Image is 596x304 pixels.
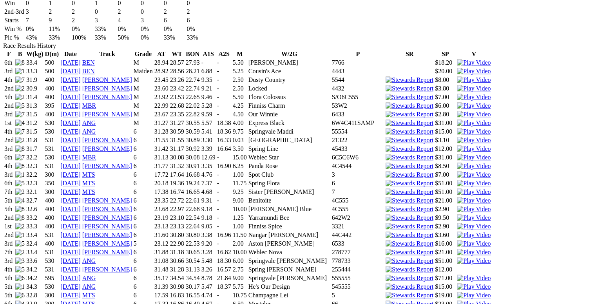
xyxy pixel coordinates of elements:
[154,93,169,101] td: 23.92
[60,180,81,186] a: [DATE]
[457,249,491,256] img: Play Video
[386,102,433,109] img: Stewards Report
[117,34,139,42] td: 50%
[71,25,94,33] td: 0%
[140,34,163,42] td: 0%
[26,93,44,101] td: 31.4
[386,94,433,101] img: Stewards Report
[45,93,60,101] td: 400
[82,102,96,109] a: MBR
[82,249,132,255] a: [PERSON_NAME]
[4,34,25,42] td: Plc %
[457,275,491,281] a: View replay
[154,76,169,84] td: 23.45
[232,50,247,58] th: M
[15,59,25,66] img: 8
[140,8,163,16] td: 0
[4,8,25,16] td: 2nd-3rd
[71,34,94,42] td: 100%
[457,94,491,100] a: View replay
[457,59,491,66] a: Watch Replay on Watchdog
[82,163,132,169] a: [PERSON_NAME]
[82,85,132,92] a: [PERSON_NAME]
[457,119,491,126] a: View replay
[82,128,96,135] a: ANG
[82,180,95,186] a: MTS
[457,76,491,83] a: View replay
[457,154,491,161] img: Play Video
[60,171,81,178] a: [DATE]
[82,76,132,83] a: [PERSON_NAME]
[4,93,14,101] td: 5th
[201,59,216,67] td: -
[457,128,491,135] img: Play Video
[15,85,25,92] img: 2
[45,50,60,58] th: D(m)
[4,16,25,24] td: Starts
[117,16,139,24] td: 4
[332,59,384,67] td: 7766
[232,67,247,75] td: 5.25
[186,34,208,42] td: 33%
[82,188,95,195] a: MTS
[435,85,456,92] td: $3.80
[4,76,14,84] td: 4th
[386,206,433,213] img: Stewards Report
[457,257,491,264] img: Play Video
[248,76,331,84] td: Dusty Country
[386,111,433,118] img: Stewards Report
[82,214,132,221] a: [PERSON_NAME]
[457,85,491,92] img: Play Video
[457,240,491,247] a: View replay
[82,232,132,238] a: [PERSON_NAME]
[386,171,433,178] img: Stewards Report
[82,206,132,212] a: [PERSON_NAME]
[82,50,132,58] th: Track
[60,128,81,135] a: [DATE]
[60,249,81,255] a: [DATE]
[82,119,96,126] a: ANG
[60,240,81,247] a: [DATE]
[71,16,94,24] td: 2
[45,67,60,75] td: 500
[386,249,433,256] img: Stewards Report
[170,85,185,92] td: 23.42
[457,111,491,118] a: View replay
[185,93,200,101] td: 22.65
[154,59,169,67] td: 28.94
[48,8,71,16] td: 2
[82,266,132,273] a: [PERSON_NAME]
[4,85,14,92] td: 2nd
[15,206,25,213] img: 8
[163,34,186,42] td: 33%
[435,50,456,58] th: SP
[386,275,433,282] img: Stewards Report
[60,266,81,273] a: [DATE]
[170,76,185,84] td: 23.26
[457,171,491,178] a: View replay
[386,292,433,299] img: Stewards Report
[15,197,25,204] img: 4
[457,292,491,299] img: Play Video
[60,76,81,83] a: [DATE]
[457,223,491,230] img: Play Video
[232,93,247,101] td: 5.50
[60,188,81,195] a: [DATE]
[457,240,491,247] img: Play Video
[457,50,491,58] th: V
[386,119,433,127] img: Stewards Report
[386,223,433,230] img: Stewards Report
[133,93,153,101] td: M
[25,8,48,16] td: 3
[217,93,232,101] td: -
[94,34,117,42] td: 33%
[201,50,216,58] th: A1S
[48,25,71,33] td: 11%
[457,223,491,230] a: View replay
[133,50,153,58] th: Grade
[82,94,132,100] a: [PERSON_NAME]
[15,111,25,118] img: 7
[386,180,433,187] img: Stewards Report
[386,266,433,273] img: Stewards Report
[332,76,384,84] td: 5544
